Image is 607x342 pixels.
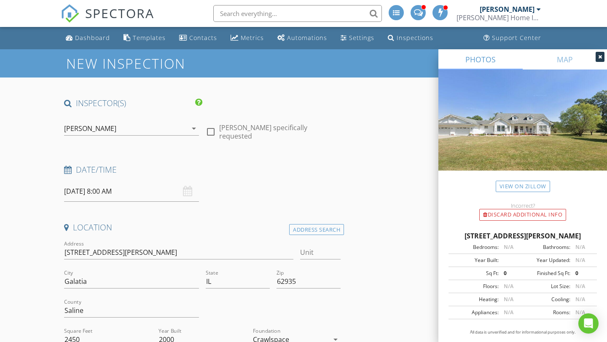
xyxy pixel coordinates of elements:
a: Support Center [480,30,545,46]
div: Support Center [492,34,541,42]
a: Inspections [384,30,437,46]
a: View on Zillow [496,181,550,192]
div: Incorrect? [438,202,607,209]
div: Address Search [289,224,344,235]
a: Templates [120,30,169,46]
a: Contacts [176,30,220,46]
a: Settings [337,30,378,46]
h4: Date/Time [64,164,341,175]
a: PHOTOS [438,49,523,69]
div: Templates [133,34,166,42]
div: Year Built: [451,256,499,264]
h1: New Inspection [66,56,253,71]
div: Rooms: [523,309,570,316]
input: Select date [64,181,199,202]
span: N/A [575,243,585,251]
div: Open Intercom Messenger [578,313,599,334]
span: N/A [504,296,513,303]
span: N/A [504,243,513,251]
span: N/A [504,309,513,316]
div: Finished Sq Ft: [523,270,570,277]
h4: Location [64,222,341,233]
a: SPECTORA [61,11,154,29]
a: Metrics [227,30,267,46]
span: N/A [575,256,585,264]
div: Discard Additional info [479,209,566,221]
a: Automations (Advanced) [274,30,330,46]
div: Automations [287,34,327,42]
div: 0 [499,270,523,277]
div: Bathrooms: [523,243,570,251]
div: Sq Ft: [451,270,499,277]
div: Year Updated: [523,256,570,264]
div: Heating: [451,296,499,303]
h4: INSPECTOR(S) [64,98,202,109]
div: [PERSON_NAME] [64,125,116,132]
a: Dashboard [62,30,113,46]
a: MAP [523,49,607,69]
div: Floors: [451,283,499,290]
img: The Best Home Inspection Software - Spectora [61,4,79,23]
div: 0 [570,270,594,277]
div: [PERSON_NAME] [480,5,534,13]
span: N/A [575,309,585,316]
i: arrow_drop_down [189,123,199,134]
div: Appliances: [451,309,499,316]
span: N/A [575,296,585,303]
img: streetview [438,69,607,191]
input: Search everything... [213,5,382,22]
div: Settings [349,34,374,42]
p: All data is unverified and for informational purposes only. [449,329,597,335]
div: Bedrooms: [451,243,499,251]
div: Metrics [241,34,264,42]
div: Contacts [189,34,217,42]
div: Miller Home Inspection, LLC [457,13,541,22]
div: Lot Size: [523,283,570,290]
div: Cooling: [523,296,570,303]
div: Inspections [397,34,433,42]
span: N/A [504,283,513,290]
span: SPECTORA [85,4,154,22]
div: [STREET_ADDRESS][PERSON_NAME] [449,231,597,241]
label: [PERSON_NAME] specifically requested [219,123,341,140]
div: Dashboard [75,34,110,42]
span: N/A [575,283,585,290]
